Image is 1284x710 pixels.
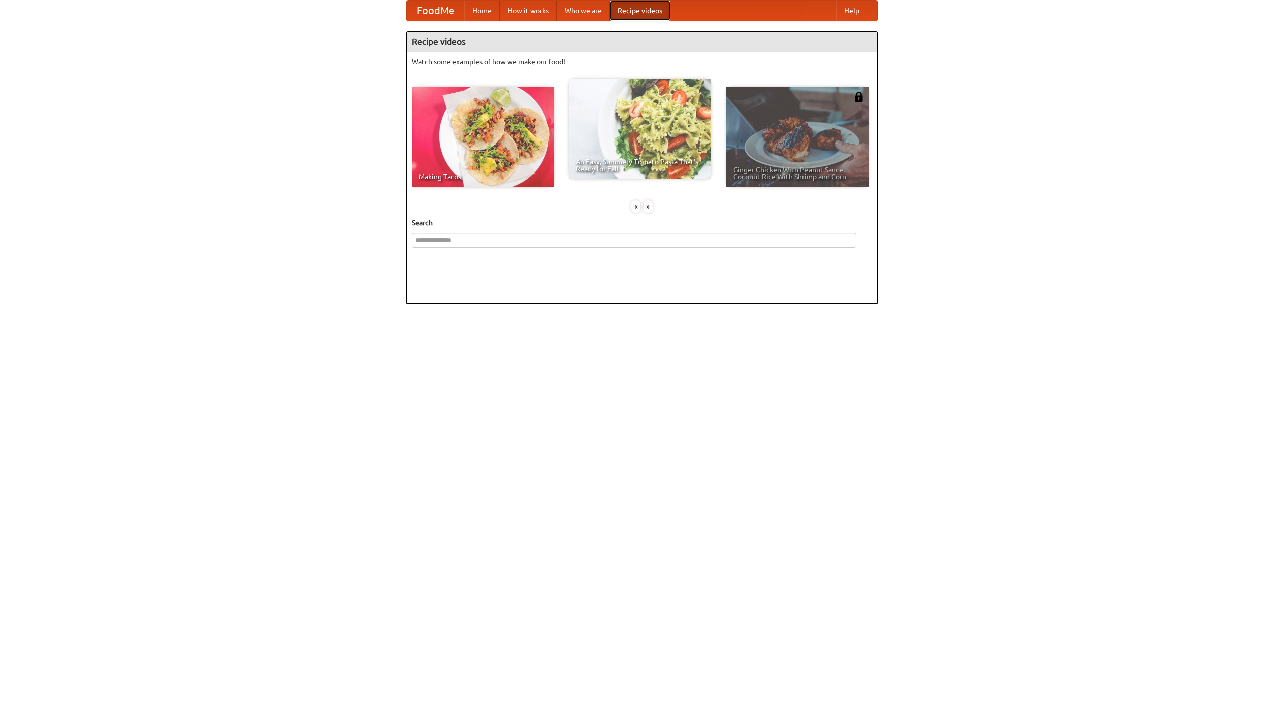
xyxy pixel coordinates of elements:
span: Making Tacos [419,173,547,180]
a: Help [836,1,867,21]
a: Making Tacos [412,87,554,187]
a: Recipe videos [610,1,670,21]
div: « [631,200,640,213]
a: Home [464,1,500,21]
h4: Recipe videos [407,32,877,52]
a: Who we are [557,1,610,21]
span: An Easy, Summery Tomato Pasta That's Ready for Fall [576,158,704,172]
a: FoodMe [407,1,464,21]
div: » [644,200,653,213]
h5: Search [412,218,872,228]
img: 483408.png [854,92,864,102]
a: An Easy, Summery Tomato Pasta That's Ready for Fall [569,79,711,179]
p: Watch some examples of how we make our food! [412,57,872,67]
a: How it works [500,1,557,21]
